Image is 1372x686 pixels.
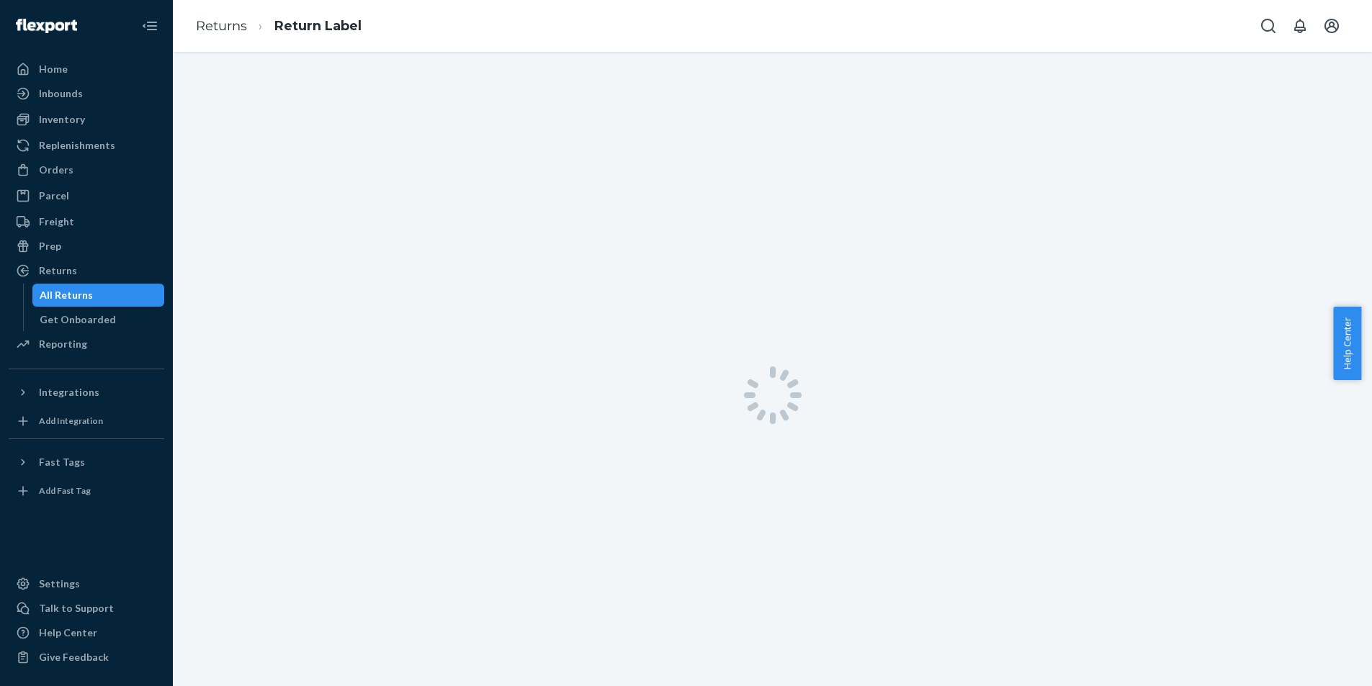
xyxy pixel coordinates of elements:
[9,333,164,356] a: Reporting
[32,308,165,331] a: Get Onboarded
[39,455,85,469] div: Fast Tags
[9,108,164,131] a: Inventory
[39,215,74,229] div: Freight
[9,134,164,157] a: Replenishments
[39,601,114,615] div: Talk to Support
[1333,307,1361,380] button: Help Center
[39,62,68,76] div: Home
[39,385,99,400] div: Integrations
[1286,12,1314,40] button: Open notifications
[39,484,91,497] div: Add Fast Tag
[9,210,164,233] a: Freight
[9,597,164,620] a: Talk to Support
[135,12,164,40] button: Close Navigation
[274,18,362,34] a: Return Label
[184,5,373,48] ol: breadcrumbs
[1317,12,1346,40] button: Open account menu
[9,235,164,258] a: Prep
[39,337,87,351] div: Reporting
[39,138,115,153] div: Replenishments
[40,312,116,327] div: Get Onboarded
[16,19,77,33] img: Flexport logo
[9,158,164,181] a: Orders
[39,86,83,101] div: Inbounds
[196,18,247,34] a: Returns
[9,184,164,207] a: Parcel
[9,410,164,433] a: Add Integration
[39,626,97,640] div: Help Center
[1254,12,1283,40] button: Open Search Box
[39,415,103,427] div: Add Integration
[9,58,164,81] a: Home
[9,381,164,404] button: Integrations
[39,577,80,591] div: Settings
[9,572,164,595] a: Settings
[9,479,164,502] a: Add Fast Tag
[39,239,61,253] div: Prep
[39,189,69,203] div: Parcel
[39,650,109,664] div: Give Feedback
[9,621,164,644] a: Help Center
[9,451,164,474] button: Fast Tags
[39,163,73,177] div: Orders
[9,646,164,669] button: Give Feedback
[32,284,165,307] a: All Returns
[9,82,164,105] a: Inbounds
[39,263,77,278] div: Returns
[9,259,164,282] a: Returns
[40,288,93,302] div: All Returns
[39,112,85,127] div: Inventory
